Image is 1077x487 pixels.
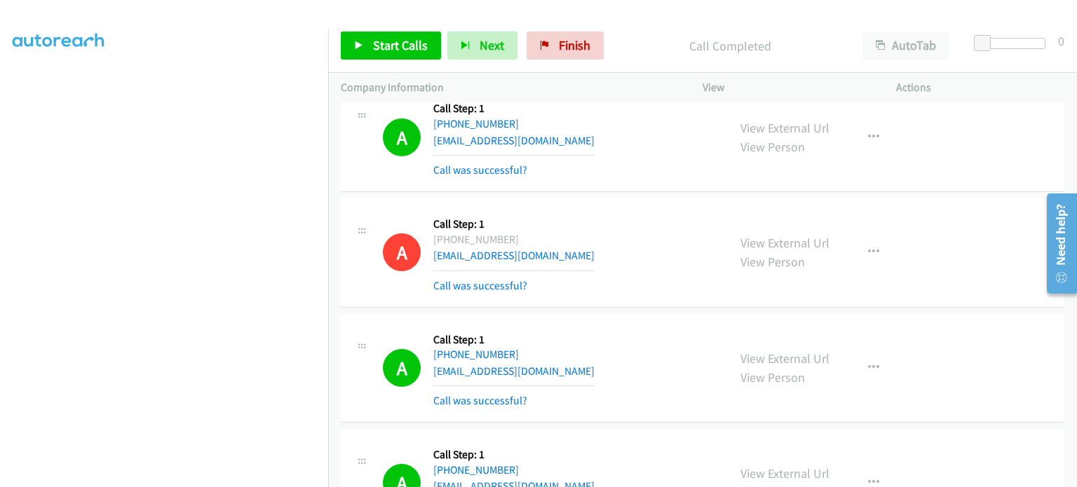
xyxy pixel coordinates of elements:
a: View External Url [740,350,829,366]
h1: A [383,118,421,156]
a: Call was successful? [433,394,527,407]
a: Start Calls [341,32,441,60]
a: Finish [527,32,604,60]
h1: A [383,233,421,271]
span: Start Calls [373,37,428,53]
a: [PHONE_NUMBER] [433,117,519,130]
a: [PHONE_NUMBER] [433,348,519,361]
a: View External Url [740,465,829,481]
a: Call was successful? [433,279,527,292]
a: [EMAIL_ADDRESS][DOMAIN_NAME] [433,364,595,378]
a: View Person [740,139,805,155]
button: Next [447,32,517,60]
a: View Person [740,369,805,385]
a: Call was successful? [433,163,527,177]
span: Next [480,37,504,53]
a: [EMAIL_ADDRESS][DOMAIN_NAME] [433,134,595,147]
p: Call Completed [623,36,837,55]
p: Actions [896,79,1064,96]
a: View External Url [740,235,829,251]
div: 0 [1058,32,1064,50]
button: AutoTab [862,32,949,60]
a: View External Url [740,120,829,136]
h5: Call Step: 1 [433,217,595,231]
a: View Person [740,254,805,270]
p: View [703,79,871,96]
div: Delay between calls (in seconds) [981,38,1045,49]
div: [PHONE_NUMBER] [433,231,595,248]
a: [EMAIL_ADDRESS][DOMAIN_NAME] [433,249,595,262]
h5: Call Step: 1 [433,102,595,116]
h5: Call Step: 1 [433,333,595,347]
span: Finish [559,37,590,53]
h1: A [383,349,421,387]
p: Company Information [341,79,677,96]
iframe: Resource Center [1037,188,1077,299]
a: [PHONE_NUMBER] [433,463,519,476]
h5: Call Step: 1 [433,448,595,462]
